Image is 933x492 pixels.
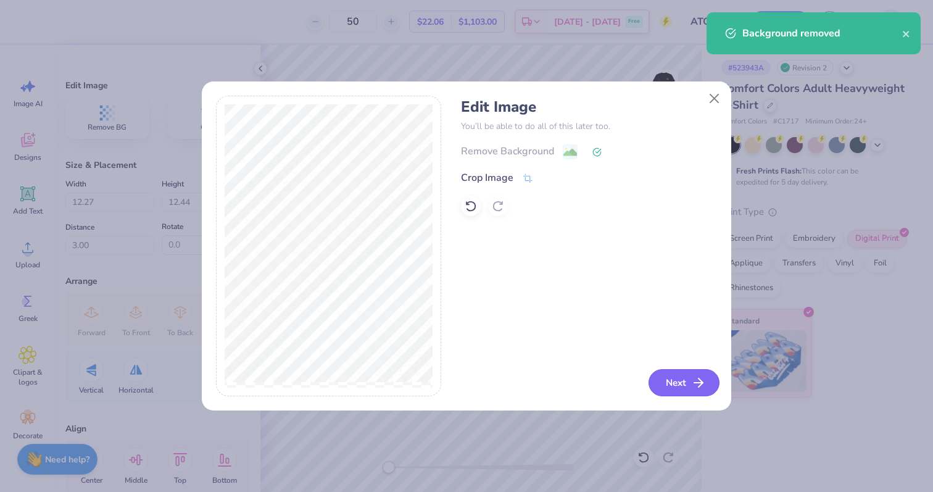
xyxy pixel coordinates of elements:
[902,26,911,41] button: close
[461,170,513,185] div: Crop Image
[742,26,902,41] div: Background removed
[649,369,719,396] button: Next
[461,98,717,116] h4: Edit Image
[703,87,726,110] button: Close
[461,120,717,133] p: You’ll be able to do all of this later too.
